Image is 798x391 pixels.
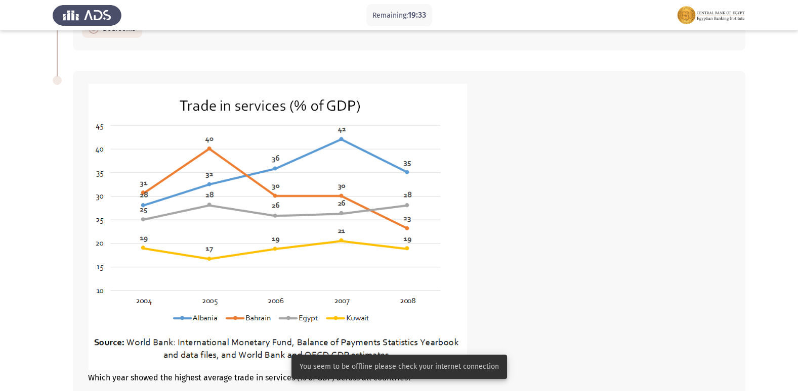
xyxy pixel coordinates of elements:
span: 19:33 [408,10,426,20]
span: You seem to be offline please check your internet connection [300,362,499,372]
span: Which year showed the highest average trade in services (% of GDP) across all countries? [88,373,411,382]
p: Remaining: [372,9,426,22]
img: Assess Talent Management logo [53,1,121,29]
img: N2RjOGZmNTYtMWMzNC00ZTJlLWJjMmItOGY3NGRlNTI5ZWI2MTY5NDUxNDc5MDM3MQ==.png [88,83,468,371]
img: Assessment logo of EBI Analytical Thinking FOCUS Assessment EN [677,1,745,29]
